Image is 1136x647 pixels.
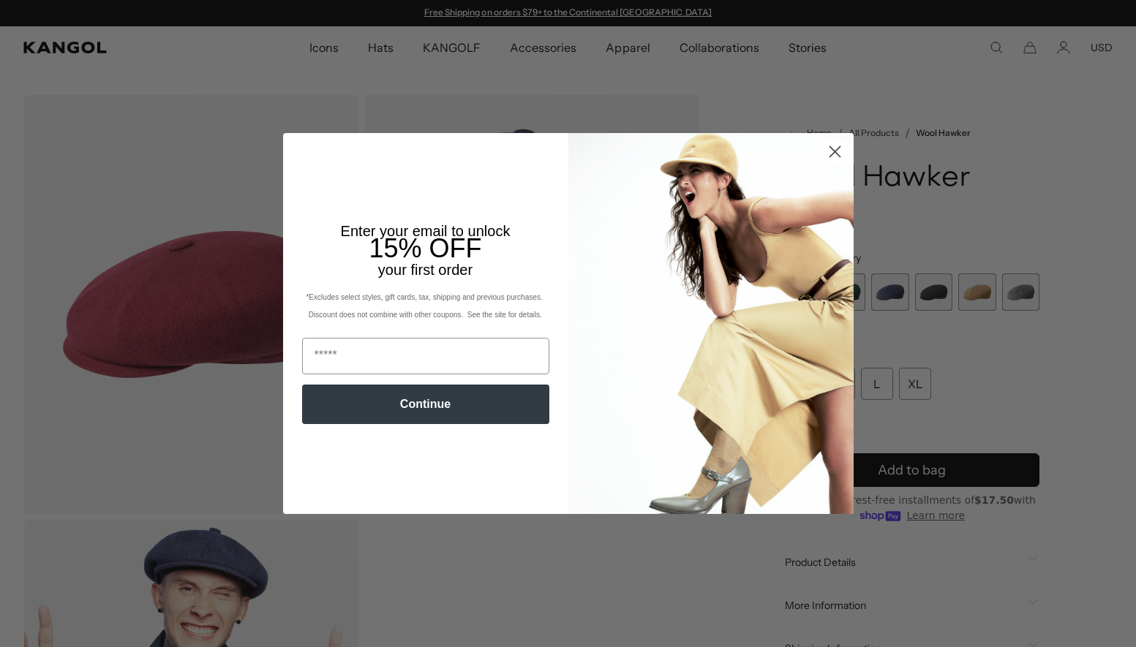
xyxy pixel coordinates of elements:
button: Continue [302,385,549,424]
span: *Excludes select styles, gift cards, tax, shipping and previous purchases. Discount does not comb... [306,293,544,319]
img: 93be19ad-e773-4382-80b9-c9d740c9197f.jpeg [568,133,854,513]
button: Close dialog [822,139,848,164]
span: Enter your email to unlock [341,223,511,239]
input: Email [302,338,549,374]
span: your first order [378,262,473,278]
span: 15% OFF [369,233,481,263]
